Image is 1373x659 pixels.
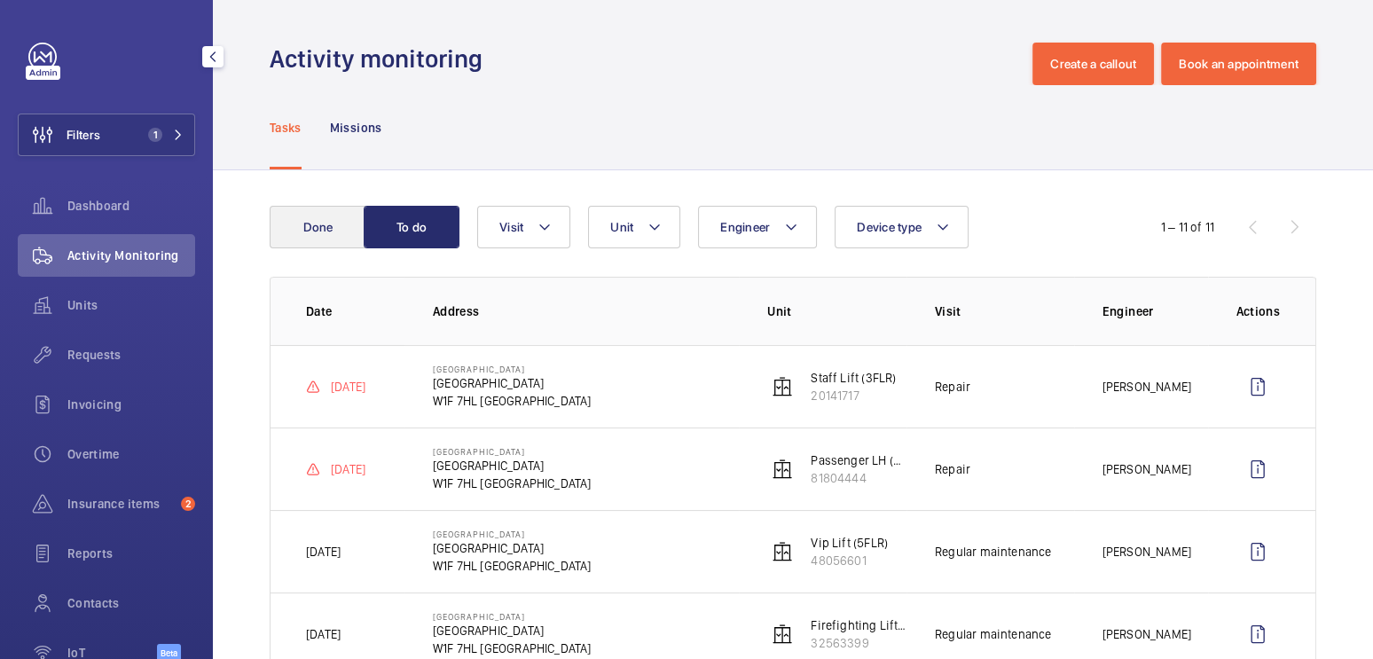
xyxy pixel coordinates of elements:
img: elevator.svg [772,624,793,645]
p: [GEOGRAPHIC_DATA] [433,611,592,622]
p: Missions [330,119,382,137]
p: [PERSON_NAME] [1102,378,1191,396]
span: Insurance items [67,495,174,513]
span: Contacts [67,594,195,612]
h1: Activity monitoring [270,43,493,75]
p: W1F 7HL [GEOGRAPHIC_DATA] [433,475,592,492]
p: Passenger LH (6FLR) [811,451,906,469]
p: [DATE] [331,378,365,396]
p: [PERSON_NAME] [1102,543,1191,561]
p: Regular maintenance [935,625,1051,643]
button: Unit [588,206,680,248]
p: Repair [935,378,970,396]
p: Tasks [270,119,302,137]
p: Repair [935,460,970,478]
p: [DATE] [306,625,341,643]
p: [GEOGRAPHIC_DATA] [433,446,592,457]
p: [GEOGRAPHIC_DATA] [433,539,592,557]
button: Done [270,206,365,248]
p: 48056601 [811,552,888,569]
button: To do [364,206,459,248]
p: Engineer [1102,302,1208,320]
button: Engineer [698,206,817,248]
span: 1 [148,128,162,142]
p: Address [433,302,739,320]
p: 32563399 [811,634,906,652]
p: [GEOGRAPHIC_DATA] [433,374,592,392]
div: 1 – 11 of 11 [1161,218,1214,236]
p: Firefighting Lift (8LFR) [811,616,906,634]
p: [DATE] [306,543,341,561]
span: Unit [610,220,633,234]
span: Invoicing [67,396,195,413]
button: Visit [477,206,570,248]
p: [GEOGRAPHIC_DATA] [433,457,592,475]
p: Vip Lift (5FLR) [811,534,888,552]
span: Filters [67,126,100,144]
span: Reports [67,545,195,562]
img: elevator.svg [772,459,793,480]
p: Regular maintenance [935,543,1051,561]
p: [GEOGRAPHIC_DATA] [433,529,592,539]
p: W1F 7HL [GEOGRAPHIC_DATA] [433,392,592,410]
span: Dashboard [67,197,195,215]
img: elevator.svg [772,376,793,397]
p: [GEOGRAPHIC_DATA] [433,622,592,639]
p: W1F 7HL [GEOGRAPHIC_DATA] [433,639,592,657]
span: Requests [67,346,195,364]
span: Units [67,296,195,314]
p: 20141717 [811,387,896,404]
p: [PERSON_NAME] [1102,460,1191,478]
p: Date [306,302,404,320]
p: W1F 7HL [GEOGRAPHIC_DATA] [433,557,592,575]
p: 81804444 [811,469,906,487]
button: Book an appointment [1161,43,1316,85]
p: Unit [767,302,906,320]
span: Overtime [67,445,195,463]
span: Engineer [720,220,770,234]
p: Actions [1236,302,1280,320]
p: [GEOGRAPHIC_DATA] [433,364,592,374]
span: Device type [857,220,922,234]
button: Filters1 [18,114,195,156]
button: Create a callout [1032,43,1154,85]
p: Visit [935,302,1074,320]
p: [PERSON_NAME] [1102,625,1191,643]
span: 2 [181,497,195,511]
p: [DATE] [331,460,365,478]
button: Device type [835,206,969,248]
img: elevator.svg [772,541,793,562]
span: Visit [499,220,523,234]
span: Activity Monitoring [67,247,195,264]
p: Staff Lift (3FLR) [811,369,896,387]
